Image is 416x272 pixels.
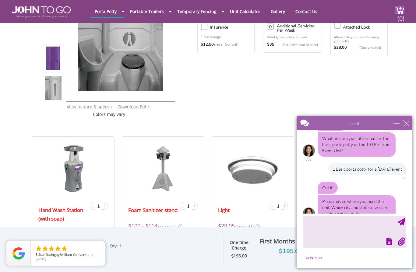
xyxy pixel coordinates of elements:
[225,5,265,17] a: Unit Calculator
[343,23,390,31] h3: Attached lock
[182,202,184,209] span: -
[291,5,322,17] a: Contact Us
[266,5,290,17] a: Gallery
[267,42,274,48] strong: $35
[397,9,404,23] span: (0)
[283,202,286,209] span: +
[67,104,109,110] a: View feature & specs
[90,5,121,17] a: Porta Potty
[218,144,288,193] img: 17
[234,253,247,259] span: 195.00
[255,246,327,256] div: $195.00
[272,202,273,209] span: -
[128,206,178,214] a: Foam Sanitizer stand
[12,247,25,260] img: Review Rating
[148,106,150,109] img: chevron.png
[178,224,182,228] img: icon
[334,35,384,43] p: Allow only your users to enjoy your potty.
[38,252,56,257] span: Star Rating
[267,35,318,40] p: Weekly Servicing Included
[51,226,70,235] span: /month
[48,245,55,252] li: 
[350,45,381,51] p: {One time fee}
[210,23,257,31] h3: Insurance
[43,111,176,117] div: Colors may vary
[111,106,112,109] img: right arrow icon
[41,245,49,252] li: 
[277,24,318,33] h3: Additional Servicing Per Week
[201,42,251,48] div: /mo
[157,222,177,231] span: /month
[103,202,106,209] span: +
[54,245,62,252] li: 
[201,34,251,40] p: Full coverage
[255,236,327,246] div: First Months Payment
[118,104,146,110] a: Download Pdf
[334,45,347,51] strong: $28.00
[38,206,89,223] a: Hand Wash Station (with soap)
[57,144,90,193] img: 17
[173,5,221,17] a: Temporary Fencing
[35,245,42,252] li: 
[230,239,249,251] strong: One time Charge
[110,243,121,249] span: Qty: 1
[12,6,71,18] img: JOHN to go
[193,202,196,209] span: +
[218,206,230,214] a: Light
[36,256,46,261] span: [DATE]
[256,224,260,228] img: icon
[235,222,254,231] span: /month
[36,253,100,257] span: by
[218,222,235,231] span: $29.95
[231,253,247,259] strong: $
[60,252,93,257] span: Brilliant Conventions
[149,144,177,193] img: 17
[125,5,168,17] a: Portable Trailers
[45,18,62,161] img: Product
[274,43,318,47] p: (Per Additional Service)
[395,6,404,14] img: cart a
[128,222,157,231] span: $100 - $114
[201,42,214,48] strong: $12.50
[92,202,94,209] span: -
[38,226,51,235] span: $165
[61,245,68,252] li: 
[36,252,37,257] span: 5
[267,23,274,30] input: 0
[293,113,416,272] iframe: Live Chat Box
[222,42,238,48] p: (per unit)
